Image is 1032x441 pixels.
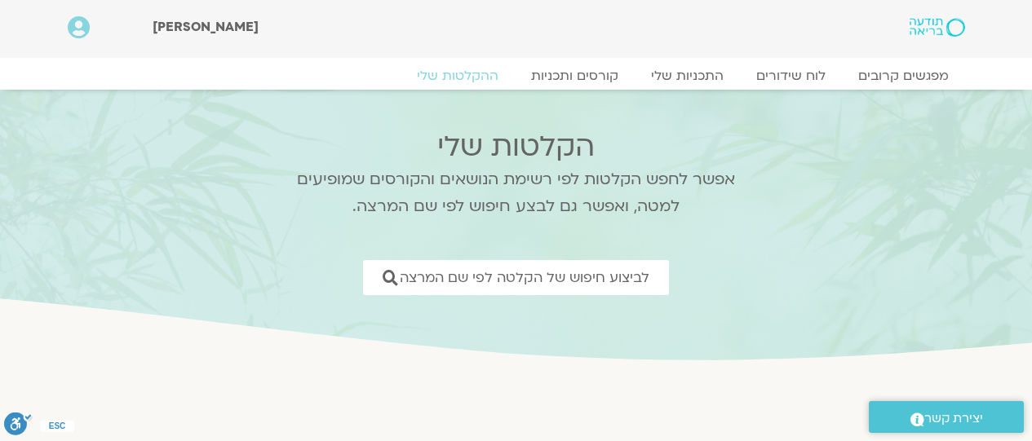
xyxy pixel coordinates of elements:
[68,68,965,84] nav: Menu
[153,18,259,36] span: [PERSON_NAME]
[924,408,983,430] span: יצירת קשר
[276,166,757,220] p: אפשר לחפש הקלטות לפי רשימת הנושאים והקורסים שמופיעים למטה, ואפשר גם לבצע חיפוש לפי שם המרצה.
[363,260,669,295] a: לביצוע חיפוש של הקלטה לפי שם המרצה
[401,68,515,84] a: ההקלטות שלי
[635,68,740,84] a: התכניות שלי
[276,130,757,163] h2: הקלטות שלי
[400,270,649,285] span: לביצוע חיפוש של הקלטה לפי שם המרצה
[740,68,842,84] a: לוח שידורים
[869,401,1024,433] a: יצירת קשר
[515,68,635,84] a: קורסים ותכניות
[842,68,965,84] a: מפגשים קרובים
